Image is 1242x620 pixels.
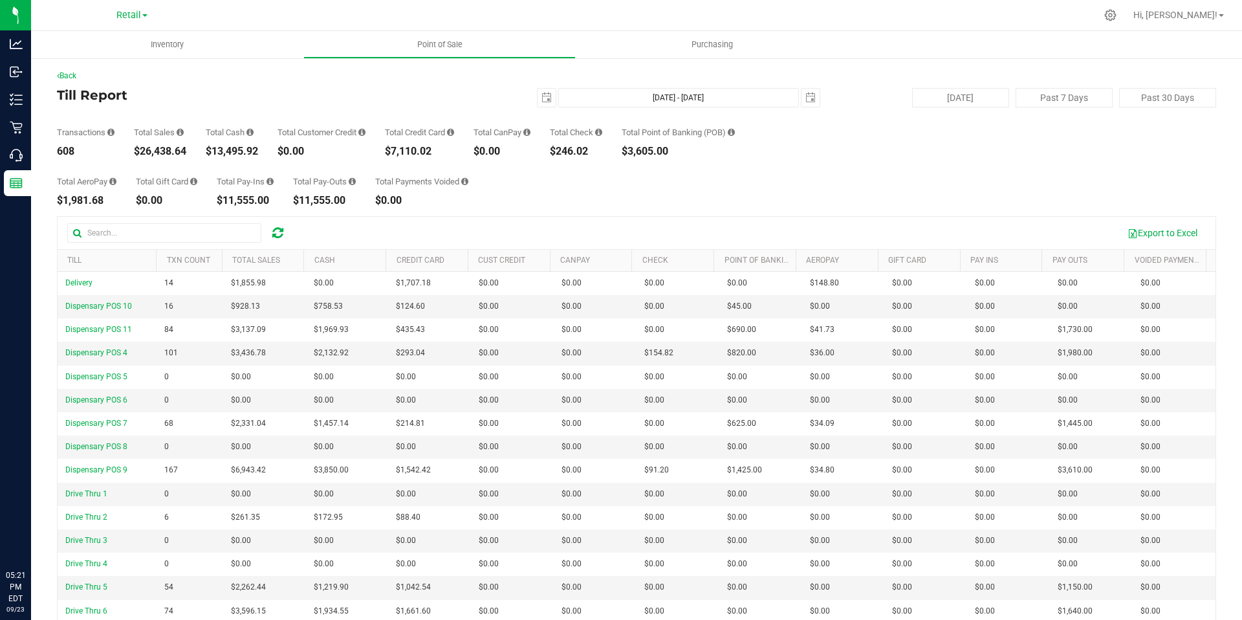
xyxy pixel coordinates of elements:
[644,488,664,500] span: $0.00
[550,128,602,137] div: Total Check
[479,394,499,406] span: $0.00
[622,146,735,157] div: $3,605.00
[810,300,830,313] span: $0.00
[1058,605,1093,617] span: $1,640.00
[975,605,995,617] span: $0.00
[10,149,23,162] inline-svg: Call Center
[267,177,274,186] i: Sum of all cash pay-ins added to tills within the date range.
[217,195,274,206] div: $11,555.00
[975,535,995,547] span: $0.00
[65,536,107,545] span: Drive Thru 3
[810,394,830,406] span: $0.00
[561,605,582,617] span: $0.00
[164,605,173,617] span: 74
[232,256,280,265] a: Total Sales
[10,177,23,190] inline-svg: Reports
[479,581,499,593] span: $0.00
[314,511,343,524] span: $172.95
[358,128,365,137] i: Sum of all successful, non-voided payment transaction amounts using account credit as the payment...
[523,128,530,137] i: Sum of all successful, non-voided payment transaction amounts using CanPay (as well as manual Can...
[810,535,830,547] span: $0.00
[10,65,23,78] inline-svg: Inbound
[975,558,995,570] span: $0.00
[57,88,443,102] h4: Till Report
[375,195,468,206] div: $0.00
[561,300,582,313] span: $0.00
[810,511,830,524] span: $0.00
[136,177,197,186] div: Total Gift Card
[314,394,334,406] span: $0.00
[1140,511,1160,524] span: $0.00
[65,442,127,451] span: Dispensary POS 8
[1058,441,1078,453] span: $0.00
[727,394,747,406] span: $0.00
[375,177,468,186] div: Total Payments Voided
[892,277,912,289] span: $0.00
[231,558,251,570] span: $0.00
[975,300,995,313] span: $0.00
[164,464,178,476] span: 167
[975,464,995,476] span: $0.00
[1140,417,1160,430] span: $0.00
[975,277,995,289] span: $0.00
[550,146,602,157] div: $246.02
[727,488,747,500] span: $0.00
[892,511,912,524] span: $0.00
[206,146,258,157] div: $13,495.92
[190,177,197,186] i: Sum of all successful, non-voided payment transaction amounts using gift card as the payment method.
[892,324,912,336] span: $0.00
[642,256,668,265] a: Check
[810,371,830,383] span: $0.00
[461,177,468,186] i: Sum of all voided payment transaction amounts (excluding tips and transaction fees) within the da...
[65,606,107,615] span: Drive Thru 6
[892,535,912,547] span: $0.00
[396,441,416,453] span: $0.00
[479,488,499,500] span: $0.00
[293,195,356,206] div: $11,555.00
[231,581,266,593] span: $2,262.44
[67,223,261,243] input: Search...
[727,581,747,593] span: $0.00
[1140,581,1160,593] span: $0.00
[728,128,735,137] i: Sum of the successful, non-voided point-of-banking payment transaction amounts, both via payment ...
[810,347,834,359] span: $36.00
[65,372,127,381] span: Dispensary POS 5
[479,605,499,617] span: $0.00
[1140,464,1160,476] span: $0.00
[164,581,173,593] span: 54
[1058,464,1093,476] span: $3,610.00
[560,256,590,265] a: CanPay
[1102,9,1118,21] div: Manage settings
[396,581,431,593] span: $1,042.54
[1133,10,1217,20] span: Hi, [PERSON_NAME]!
[727,511,747,524] span: $0.00
[644,605,664,617] span: $0.00
[727,558,747,570] span: $0.00
[231,347,266,359] span: $3,436.78
[1119,88,1216,107] button: Past 30 Days
[6,604,25,614] p: 09/23
[164,300,173,313] span: 16
[561,347,582,359] span: $0.00
[65,489,107,498] span: Drive Thru 1
[810,324,834,336] span: $41.73
[538,89,556,107] span: select
[231,441,251,453] span: $0.00
[644,535,664,547] span: $0.00
[975,324,995,336] span: $0.00
[314,535,334,547] span: $0.00
[10,93,23,106] inline-svg: Inventory
[1140,371,1160,383] span: $0.00
[10,121,23,134] inline-svg: Retail
[810,488,830,500] span: $0.00
[314,558,334,570] span: $0.00
[892,417,912,430] span: $0.00
[810,417,834,430] span: $34.09
[727,347,756,359] span: $820.00
[970,256,998,265] a: Pay Ins
[6,570,25,604] p: 05:21 PM EDT
[65,559,107,568] span: Drive Thru 4
[314,581,349,593] span: $1,219.90
[231,324,266,336] span: $3,137.09
[1140,324,1160,336] span: $0.00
